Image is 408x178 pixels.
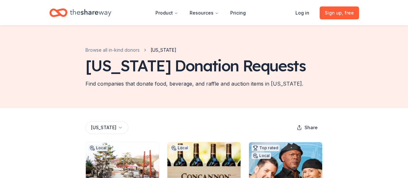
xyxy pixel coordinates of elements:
[85,57,306,75] div: [US_STATE] Donation Requests
[88,145,108,151] div: Local
[252,152,271,159] div: Local
[49,5,111,20] a: Home
[292,121,323,134] button: Share
[342,10,354,16] span: , free
[151,46,176,54] span: [US_STATE]
[304,124,318,131] span: Share
[85,46,176,54] nav: breadcrumb
[170,145,189,151] div: Local
[85,46,140,54] a: Browse all in-kind donors
[85,80,303,88] div: Find companies that donate food, beverage, and raffle and auction items in [US_STATE].
[325,9,354,17] span: Sign up
[150,6,183,19] button: Product
[290,6,314,19] a: Log in
[225,6,251,19] a: Pricing
[252,145,280,151] div: Top rated
[150,5,251,20] nav: Main
[320,6,359,19] a: Sign up, free
[184,6,224,19] button: Resources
